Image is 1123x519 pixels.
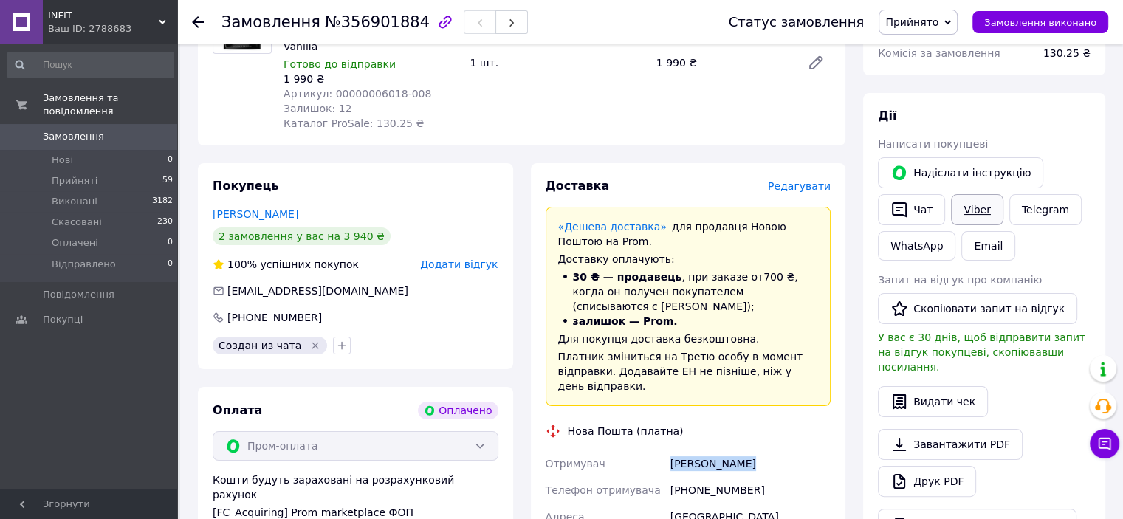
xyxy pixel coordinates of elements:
span: Запит на відгук про компанію [878,274,1042,286]
span: Готово до відправки [284,58,396,70]
span: Редагувати [768,180,831,192]
span: 30 ₴ — продавець [573,271,682,283]
div: [PHONE_NUMBER] [226,310,323,325]
span: INFIT [48,9,159,22]
span: Прийняті [52,174,97,188]
div: Ваш ID: 2788683 [48,22,177,35]
a: «Дешева доставка» [558,221,667,233]
button: Замовлення виконано [972,11,1108,33]
span: 0 [168,236,173,250]
span: 3182 [152,195,173,208]
a: WhatsApp [878,231,955,261]
svg: Видалити мітку [309,340,321,351]
span: Відправлено [52,258,116,271]
div: 1 990 ₴ [284,72,458,86]
div: Vanilla [284,39,458,54]
span: Виконані [52,195,97,208]
div: Оплачено [418,402,498,419]
span: Замовлення виконано [984,17,1096,28]
span: Покупець [213,179,279,193]
span: Оплата [213,403,262,417]
a: Telegram [1009,194,1082,225]
span: Телефон отримувача [546,484,661,496]
button: Видати чек [878,386,988,417]
input: Пошук [7,52,174,78]
span: залишок — Prom. [573,315,678,327]
a: Редагувати [801,48,831,78]
span: Отримувач [546,458,605,470]
div: Платник зміниться на Третю особу в момент відправки. Додавайте ЕН не пізніше, ніж у день відправки. [558,349,819,393]
span: У вас є 30 днів, щоб відправити запит на відгук покупцеві, скопіювавши посилання. [878,331,1085,373]
span: Нові [52,154,73,167]
div: Доставку оплачують: [558,252,819,267]
span: Додати відгук [420,258,498,270]
span: Замовлення та повідомлення [43,92,177,118]
div: Повернутися назад [192,15,204,30]
a: Друк PDF [878,466,976,497]
span: Замовлення [43,130,104,143]
div: успішних покупок [213,257,359,272]
span: Скасовані [52,216,102,229]
span: Артикул: 00000006018-008 [284,88,431,100]
div: 1 990 ₴ [650,52,795,73]
span: 230 [157,216,173,229]
div: 1 шт. [464,52,650,73]
span: Покупці [43,313,83,326]
span: Замовлення [221,13,320,31]
span: Дії [878,109,896,123]
span: Каталог ProSale: 130.25 ₴ [284,117,424,129]
div: [PHONE_NUMBER] [667,477,834,503]
span: Доставка [546,179,610,193]
span: 59 [162,174,173,188]
li: , при заказе от 700 ₴ , когда он получен покупателем (списываются с [PERSON_NAME]); [558,269,819,314]
span: Повідомлення [43,288,114,301]
a: Завантажити PDF [878,429,1023,460]
button: Чат [878,194,945,225]
span: Создан из чата [219,340,301,351]
div: [PERSON_NAME] [667,450,834,477]
button: Email [961,231,1015,261]
div: 2 замовлення у вас на 3 940 ₴ [213,227,391,245]
span: Прийнято [885,16,938,28]
div: Для покупця доставка безкоштовна. [558,331,819,346]
span: Залишок: 12 [284,103,351,114]
div: Статус замовлення [729,15,865,30]
span: Комісія за замовлення [878,47,1000,59]
a: Viber [951,194,1003,225]
span: 100% [227,258,257,270]
button: Скопіювати запит на відгук [878,293,1077,324]
span: 0 [168,154,173,167]
span: 0 [168,258,173,271]
span: Оплачені [52,236,98,250]
a: [PERSON_NAME] [213,208,298,220]
div: Нова Пошта (платна) [564,424,687,439]
button: Чат з покупцем [1090,429,1119,458]
div: для продавця Новою Поштою на Prom. [558,219,819,249]
button: Надіслати інструкцію [878,157,1043,188]
span: [EMAIL_ADDRESS][DOMAIN_NAME] [227,285,408,297]
span: №356901884 [325,13,430,31]
span: Написати покупцеві [878,138,988,150]
span: 130.25 ₴ [1043,47,1091,59]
